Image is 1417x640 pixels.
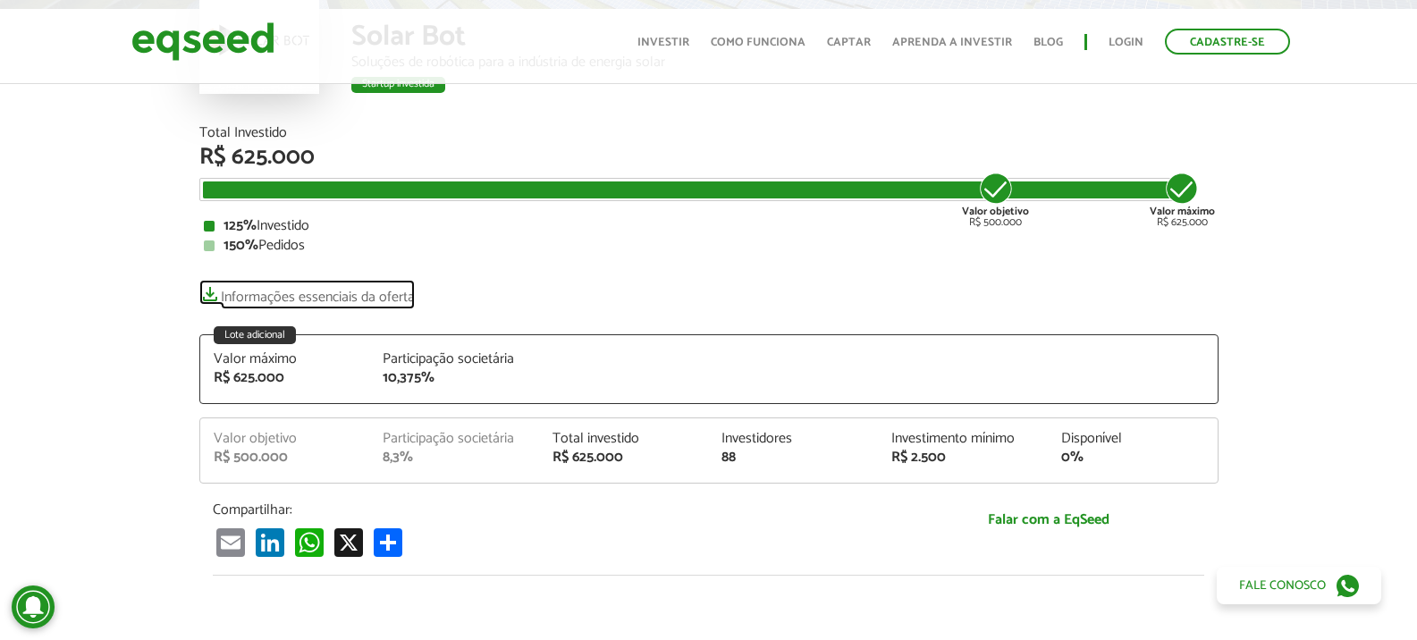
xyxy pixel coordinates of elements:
div: R$ 2.500 [891,451,1034,465]
div: R$ 625.000 [199,146,1219,169]
a: Captar [827,37,871,48]
strong: Valor máximo [1150,203,1215,220]
a: Login [1109,37,1143,48]
a: Compartilhar [370,527,406,557]
div: 0% [1061,451,1204,465]
a: X [331,527,367,557]
div: Disponível [1061,432,1204,446]
div: 88 [721,451,865,465]
a: Investir [637,37,689,48]
a: Email [213,527,249,557]
div: Lote adicional [214,326,296,344]
a: LinkedIn [252,527,288,557]
div: R$ 625.000 [214,371,357,385]
a: Blog [1033,37,1063,48]
strong: 125% [224,214,257,238]
strong: Valor objetivo [962,203,1029,220]
div: Total investido [552,432,696,446]
p: Compartilhar: [213,501,865,518]
div: Participação societária [383,432,526,446]
a: Como funciona [711,37,805,48]
div: Pedidos [204,239,1214,253]
strong: 150% [224,233,258,257]
div: Startup investida [351,77,445,93]
div: R$ 625.000 [552,451,696,465]
div: 10,375% [383,371,526,385]
div: R$ 500.000 [214,451,357,465]
img: EqSeed [131,18,274,65]
a: WhatsApp [291,527,327,557]
div: Investidores [721,432,865,446]
div: R$ 500.000 [962,171,1029,228]
div: 8,3% [383,451,526,465]
a: Informações essenciais da oferta [199,280,415,305]
a: Aprenda a investir [892,37,1012,48]
div: Investimento mínimo [891,432,1034,446]
div: Total Investido [199,126,1219,140]
div: R$ 625.000 [1150,171,1215,228]
a: Cadastre-se [1165,29,1290,55]
div: Investido [204,219,1214,233]
a: Fale conosco [1217,567,1381,604]
div: Participação societária [383,352,526,366]
div: Valor objetivo [214,432,357,446]
div: Valor máximo [214,352,357,366]
a: Falar com a EqSeed [892,501,1205,538]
